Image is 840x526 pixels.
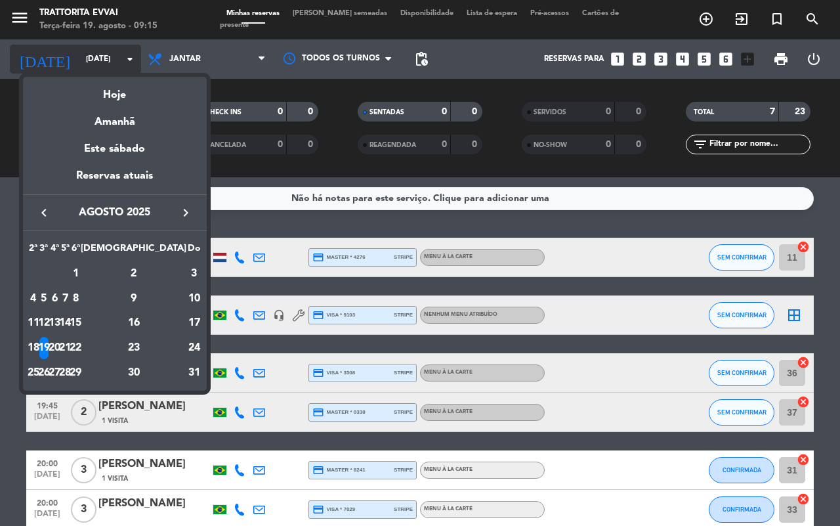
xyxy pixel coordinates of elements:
[81,311,186,336] td: 16 de agosto de 2025
[29,288,39,310] div: 4
[86,362,181,384] div: 30
[60,241,70,261] th: Quinta-feira
[81,361,186,385] td: 30 de agosto de 2025
[70,311,81,336] td: 15 de agosto de 2025
[23,131,207,167] div: Este sábado
[60,336,70,361] td: 21 de agosto de 2025
[60,337,70,359] div: 21
[49,361,60,385] td: 27 de agosto de 2025
[28,241,39,261] th: Segunda-feira
[186,361,201,385] td: 31 de agosto de 2025
[71,313,81,335] div: 15
[186,336,201,361] td: 24 de agosto de 2025
[28,311,39,336] td: 11 de agosto de 2025
[70,336,81,361] td: 22 de agosto de 2025
[29,313,39,335] div: 11
[50,337,60,359] div: 20
[23,104,207,131] div: Amanhã
[71,263,81,285] div: 1
[186,311,201,336] td: 17 de agosto de 2025
[50,288,60,310] div: 6
[50,362,60,384] div: 27
[86,288,181,310] div: 9
[71,288,81,310] div: 8
[39,288,49,310] div: 5
[29,337,39,359] div: 18
[60,362,70,384] div: 28
[186,286,201,311] td: 10 de agosto de 2025
[81,336,186,361] td: 23 de agosto de 2025
[39,361,49,385] td: 26 de agosto de 2025
[188,288,201,310] div: 10
[70,286,81,311] td: 8 de agosto de 2025
[23,167,207,194] div: Reservas atuais
[23,77,207,104] div: Hoje
[81,261,186,286] td: 2 de agosto de 2025
[186,241,201,261] th: Domingo
[50,313,60,335] div: 13
[49,241,60,261] th: Quarta-feira
[70,361,81,385] td: 29 de agosto de 2025
[39,241,49,261] th: Terça-feira
[174,204,198,221] button: keyboard_arrow_right
[36,205,52,221] i: keyboard_arrow_left
[49,336,60,361] td: 20 de agosto de 2025
[60,361,70,385] td: 28 de agosto de 2025
[39,362,49,384] div: 26
[70,241,81,261] th: Sexta-feira
[81,286,186,311] td: 9 de agosto de 2025
[49,311,60,336] td: 13 de agosto de 2025
[188,313,201,335] div: 17
[39,286,49,311] td: 5 de agosto de 2025
[56,204,174,221] span: agosto 2025
[39,337,49,359] div: 19
[188,362,201,384] div: 31
[81,241,186,261] th: Sábado
[39,313,49,335] div: 12
[28,261,71,286] td: AGO
[60,288,70,310] div: 7
[188,263,201,285] div: 3
[49,286,60,311] td: 6 de agosto de 2025
[86,337,181,359] div: 23
[28,286,39,311] td: 4 de agosto de 2025
[39,336,49,361] td: 19 de agosto de 2025
[186,261,201,286] td: 3 de agosto de 2025
[60,313,70,335] div: 14
[70,261,81,286] td: 1 de agosto de 2025
[60,311,70,336] td: 14 de agosto de 2025
[71,362,81,384] div: 29
[60,286,70,311] td: 7 de agosto de 2025
[86,263,181,285] div: 2
[32,204,56,221] button: keyboard_arrow_left
[39,311,49,336] td: 12 de agosto de 2025
[28,336,39,361] td: 18 de agosto de 2025
[188,337,201,359] div: 24
[29,362,39,384] div: 25
[71,337,81,359] div: 22
[28,361,39,385] td: 25 de agosto de 2025
[86,313,181,335] div: 16
[178,205,194,221] i: keyboard_arrow_right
